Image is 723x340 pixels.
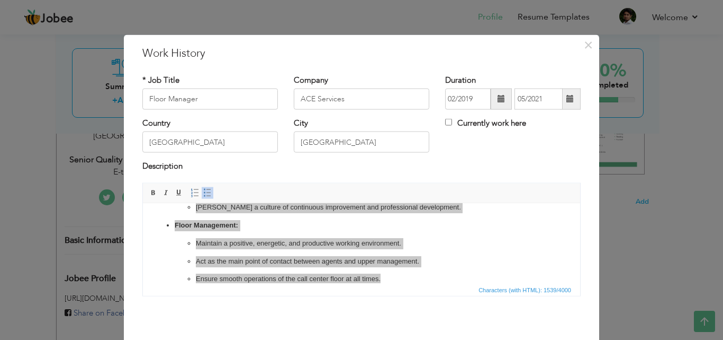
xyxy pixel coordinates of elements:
[53,53,384,64] p: Act as the main point of contact between agents and upper management.
[445,118,526,129] label: Currently work here
[476,285,574,294] div: Statistics
[160,187,172,198] a: Italic
[580,36,597,53] button: Close
[202,187,213,198] a: Insert/Remove Bulleted List
[148,187,159,198] a: Bold
[32,18,95,25] strong: Floor Management:
[189,187,201,198] a: Insert/Remove Numbered List
[142,74,179,85] label: * Job Title
[173,187,185,198] a: Underline
[445,119,452,126] input: Currently work here
[142,45,581,61] h3: Work History
[294,118,308,129] label: City
[142,161,183,172] label: Description
[142,118,170,129] label: Country
[53,34,384,46] p: Maintain a positive, energetic, and productive working environment.
[294,74,328,85] label: Company
[584,35,593,54] span: ×
[445,74,476,85] label: Duration
[143,203,580,283] iframe: Rich Text Editor, workEditor
[445,89,491,110] input: From
[476,285,573,294] span: Characters (with HTML): 1539/4000
[53,70,384,81] p: Ensure smooth operations of the call center floor at all times.
[514,89,563,110] input: Present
